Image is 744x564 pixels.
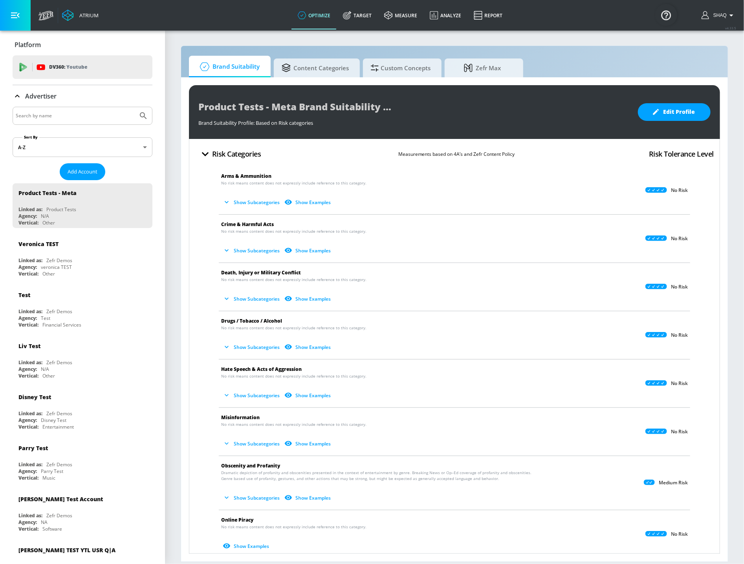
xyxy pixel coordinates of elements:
[221,366,302,372] span: Hate Speech & Acts of Aggression
[18,308,42,315] div: Linked as:
[221,277,367,283] span: No risk means content does not expressly include reference to this category.
[13,234,152,279] div: Veronica TESTLinked as:Zefr DemosAgency:veronica TESTVertical:Other
[467,1,509,29] a: Report
[18,359,42,366] div: Linked as:
[18,219,38,226] div: Vertical:
[221,422,367,427] span: No risk means content does not expressly include reference to this category.
[649,148,714,159] h4: Risk Tolerance Level
[221,292,283,305] button: Show Subcategories
[18,526,38,532] div: Vertical:
[41,213,49,219] div: N/A
[13,137,152,157] div: A-Z
[378,1,423,29] a: measure
[221,196,283,209] button: Show Subcategories
[18,291,30,299] div: Test
[13,438,152,483] div: Parry TestLinked as:Zefr DemosAgency:Parry TestVertical:Music
[221,318,282,324] span: Drugs / Tobacco / Alcohol
[671,531,688,537] p: No Risk
[221,228,367,234] span: No risk means content does not expressly include reference to this category.
[283,491,334,504] button: Show Examples
[291,1,337,29] a: optimize
[18,423,38,430] div: Vertical:
[46,461,72,468] div: Zefr Demos
[212,148,261,159] h4: Risk Categories
[13,336,152,381] div: Liv TestLinked as:Zefr DemosAgency:N/AVertical:Other
[42,475,55,481] div: Music
[13,489,152,534] div: [PERSON_NAME] Test AccountLinked as:Zefr DemosAgency:NAVertical:Software
[18,393,51,401] div: Disney Test
[18,461,42,468] div: Linked as:
[398,150,515,158] p: Measurements based on 4A’s and Zefr Content Policy
[18,546,115,554] div: [PERSON_NAME] TEST YTL USR Q|A
[221,462,280,469] span: Obscenity and Profanity
[221,341,283,354] button: Show Subcategories
[15,40,41,49] p: Platform
[221,414,260,421] span: Misinformation
[18,372,38,379] div: Vertical:
[46,308,72,315] div: Zefr Demos
[22,135,39,140] label: Sort By
[42,372,55,379] div: Other
[13,85,152,107] div: Advertiser
[282,58,349,77] span: Content Categories
[18,342,40,350] div: Liv Test
[710,13,727,18] span: login as: shaquille.huang@zefr.com
[453,58,512,77] span: Zefr Max
[18,417,37,423] div: Agency:
[18,366,37,372] div: Agency:
[46,206,76,213] div: Product Tests
[18,444,48,452] div: Parry Test
[18,519,37,526] div: Agency:
[46,410,72,417] div: Zefr Demos
[46,359,72,366] div: Zefr Demos
[221,269,301,276] span: Death, Injury or Military Conflict
[18,189,77,197] div: Product Tests - Meta
[702,11,736,20] button: Shaq
[13,34,152,56] div: Platform
[221,540,272,553] button: Show Examples
[283,389,334,402] button: Show Examples
[671,284,688,290] p: No Risk
[18,240,59,248] div: Veronica TEST
[371,58,431,77] span: Custom Concepts
[60,163,105,180] button: Add Account
[221,470,539,482] span: Dramatic depiction of profanity and obscenities presented in the context of entertainment by genr...
[18,270,38,277] div: Vertical:
[13,55,152,79] div: DV360: Youtube
[76,12,99,19] div: Atrium
[221,491,283,504] button: Show Subcategories
[671,187,688,193] p: No Risk
[283,244,334,257] button: Show Examples
[671,235,688,242] p: No Risk
[18,315,37,321] div: Agency:
[659,480,688,486] p: Medium Risk
[221,524,367,530] span: No risk means content does not expressly include reference to this category.
[62,9,99,21] a: Atrium
[41,417,66,423] div: Disney Test
[198,115,630,126] div: Brand Suitability Profile: Based on Risk categories
[41,264,72,270] div: veronica TEST
[423,1,467,29] a: Analyze
[13,183,152,228] div: Product Tests - MetaLinked as:Product TestsAgency:N/AVertical:Other
[41,519,48,526] div: NA
[18,410,42,417] div: Linked as:
[41,366,49,372] div: N/A
[25,92,57,100] p: Advertiser
[725,26,736,30] span: v 4.33.5
[13,285,152,330] div: TestLinked as:Zefr DemosAgency:TestVertical:Financial Services
[671,332,688,338] p: No Risk
[18,321,38,328] div: Vertical:
[197,57,260,76] span: Brand Suitability
[49,63,87,71] p: DV360:
[221,437,283,450] button: Show Subcategories
[42,321,81,328] div: Financial Services
[221,389,283,402] button: Show Subcategories
[671,429,688,435] p: No Risk
[18,264,37,270] div: Agency:
[671,380,688,387] p: No Risk
[654,107,695,117] span: Edit Profile
[18,475,38,481] div: Vertical:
